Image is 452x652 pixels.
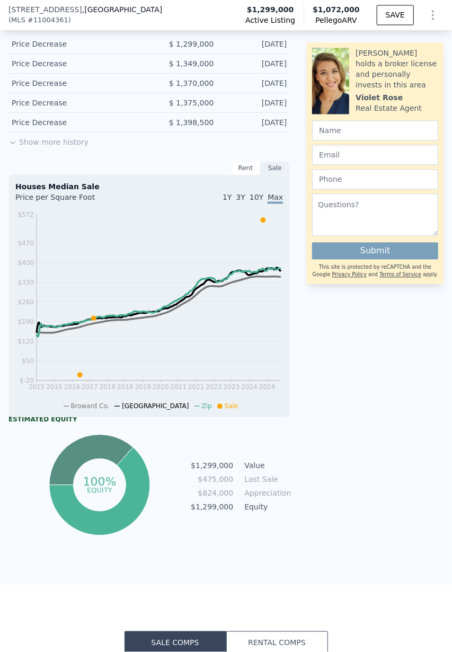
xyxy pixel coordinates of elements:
[82,383,98,391] tspan: 2017
[356,48,438,90] div: [PERSON_NAME] holds a broker license and personally invests in this area
[153,383,169,391] tspan: 2020
[8,15,71,25] div: ( )
[28,15,68,25] span: # 11004361
[332,271,367,277] a: Privacy Policy
[17,318,34,325] tspan: $190
[117,383,134,391] tspan: 2018
[242,460,290,471] td: Value
[8,415,290,424] div: Estimated Equity
[379,271,421,277] a: Terms of Service
[222,117,287,128] div: [DATE]
[312,242,438,259] button: Submit
[169,118,214,127] span: $ 1,398,500
[259,383,276,391] tspan: 2024
[268,193,283,204] span: Max
[17,210,34,218] tspan: $572
[46,383,63,391] tspan: 2015
[236,193,245,201] span: 3Y
[377,5,414,25] button: SAVE
[8,4,82,15] span: [STREET_ADDRESS]
[15,181,283,192] div: Houses Median Sale
[206,383,222,391] tspan: 2022
[422,4,444,25] button: Show Options
[312,263,438,279] div: This site is protected by reCAPTCHA and the Google and apply.
[169,79,214,87] span: $ 1,370,000
[356,92,403,103] div: Violet Rose
[222,98,287,108] div: [DATE]
[312,120,438,140] input: Name
[29,383,45,391] tspan: 2015
[17,338,34,345] tspan: $120
[250,193,263,201] span: 10Y
[169,40,214,48] span: $ 1,299,000
[225,402,238,410] span: Sale
[64,383,81,391] tspan: 2016
[17,278,34,286] tspan: $330
[71,402,110,410] span: Broward Co.
[169,59,214,68] span: $ 1,349,000
[247,4,294,15] span: $1,299,000
[100,383,116,391] tspan: 2018
[241,383,258,391] tspan: 2024
[222,39,287,49] div: [DATE]
[242,501,290,513] td: Equity
[135,383,151,391] tspan: 2019
[231,161,260,175] div: Rent
[190,460,234,471] td: $1,299,000
[20,377,34,384] tspan: $-20
[242,473,290,485] td: Last Sale
[242,487,290,499] td: Appreciation
[190,487,234,499] td: $824,000
[356,103,422,113] div: Real Estate Agent
[17,239,34,246] tspan: $470
[82,4,163,15] span: , [GEOGRAPHIC_DATA]
[223,193,232,201] span: 1Y
[224,383,240,391] tspan: 2023
[17,298,34,305] tspan: $260
[170,383,187,391] tspan: 2021
[12,98,141,108] div: Price Decrease
[313,15,360,25] span: Pellego ARV
[222,78,287,89] div: [DATE]
[87,486,112,494] tspan: equity
[190,501,234,513] td: $1,299,000
[12,117,141,128] div: Price Decrease
[222,58,287,69] div: [DATE]
[312,145,438,165] input: Email
[188,383,205,391] tspan: 2021
[313,5,360,14] span: $1,072,000
[12,78,141,89] div: Price Decrease
[260,161,290,175] div: Sale
[8,133,88,147] button: Show more history
[202,402,212,410] span: Zip
[122,402,189,410] span: [GEOGRAPHIC_DATA]
[15,192,149,209] div: Price per Square Foot
[12,58,141,69] div: Price Decrease
[11,15,25,25] span: MLS
[312,169,438,189] input: Phone
[17,259,34,266] tspan: $400
[245,15,295,25] span: Active Listing
[22,357,34,365] tspan: $50
[12,39,141,49] div: Price Decrease
[190,473,234,485] td: $475,000
[169,99,214,107] span: $ 1,375,000
[83,475,116,488] tspan: 100%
